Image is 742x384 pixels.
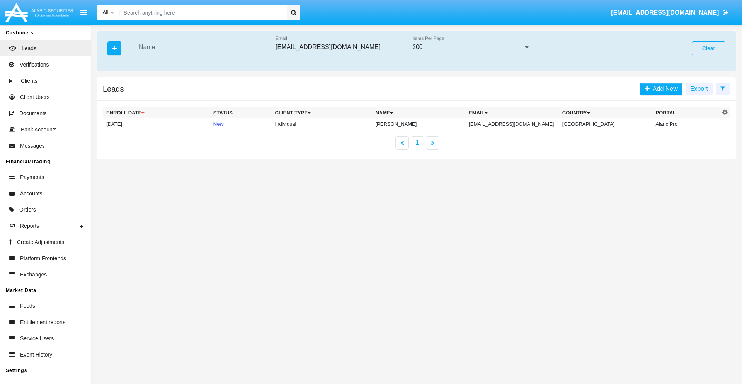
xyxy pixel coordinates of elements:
span: All [102,9,109,15]
span: Clients [21,77,37,85]
th: Email [466,107,559,119]
a: All [97,9,120,17]
th: Client Type [272,107,373,119]
th: Portal [653,107,720,119]
span: Documents [19,109,47,118]
input: Search [120,5,284,20]
img: Logo image [4,1,74,24]
span: Event History [20,351,52,359]
td: [GEOGRAPHIC_DATA] [559,118,653,130]
span: Feeds [20,302,35,310]
button: Export [686,83,713,95]
a: [EMAIL_ADDRESS][DOMAIN_NAME] [608,2,732,24]
h5: Leads [103,86,124,92]
td: Alaric Pro [653,118,720,130]
td: [DATE] [103,118,210,130]
span: Leads [22,44,36,53]
span: Bank Accounts [21,126,57,134]
td: [PERSON_NAME] [372,118,466,130]
span: Reports [20,222,39,230]
span: Messages [20,142,45,150]
span: Service Users [20,335,54,343]
span: 200 [412,44,423,50]
td: New [210,118,272,130]
th: Country [559,107,653,119]
span: Export [690,85,708,92]
span: [EMAIL_ADDRESS][DOMAIN_NAME] [611,9,719,16]
a: Add New [640,83,682,95]
td: [EMAIL_ADDRESS][DOMAIN_NAME] [466,118,559,130]
th: Status [210,107,272,119]
span: Exchanges [20,271,47,279]
span: Verifications [20,61,49,69]
span: Client Users [20,93,49,101]
td: Individual [272,118,373,130]
span: Accounts [20,189,43,198]
span: Orders [19,206,36,214]
th: Name [372,107,466,119]
span: Create Adjustments [17,238,64,246]
span: Entitlement reports [20,318,66,326]
span: Platform Frontends [20,254,66,263]
button: Clear [692,41,725,55]
span: Add New [650,85,678,92]
nav: paginator [97,136,736,150]
span: Payments [20,173,44,181]
th: Enroll Date [103,107,210,119]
